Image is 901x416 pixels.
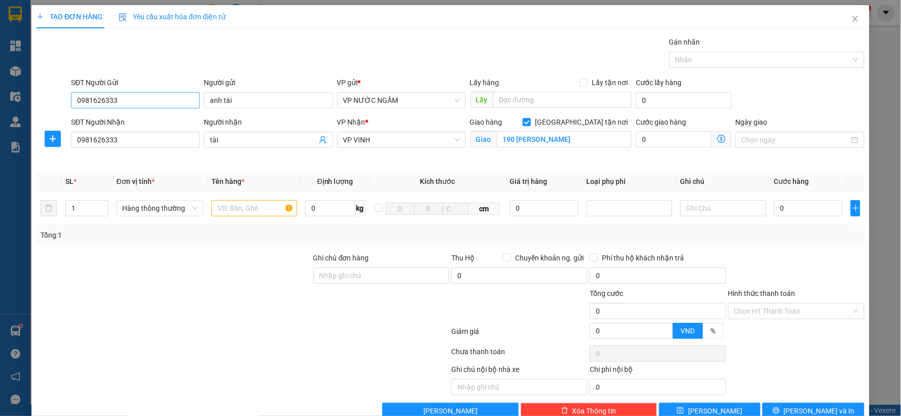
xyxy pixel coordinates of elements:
th: Ghi chú [676,172,770,192]
div: Giảm giá [450,326,589,344]
span: printer [773,407,780,415]
label: Gán nhãn [669,38,700,46]
span: cm [468,203,500,215]
span: Lấy tận nơi [588,77,632,88]
span: VP VINH [343,132,460,147]
span: VP Nhận [337,118,366,126]
span: [GEOGRAPHIC_DATA] tận nơi [531,117,632,128]
button: plus [851,200,860,216]
span: plus [851,204,860,212]
span: close [851,15,859,23]
label: Hình thức thanh toán [728,289,796,297]
img: icon [119,13,127,21]
input: 0 [510,200,579,216]
span: % [711,327,716,335]
input: VD: Bàn, Ghế [211,200,297,216]
div: Chưa thanh toán [450,346,589,364]
span: VND [681,327,695,335]
button: delete [41,200,57,216]
div: VP gửi [337,77,466,88]
span: Hàng thông thường [123,201,197,216]
span: plus [45,135,60,143]
span: Thu Hộ [451,254,475,262]
label: Ghi chú đơn hàng [313,254,369,262]
span: Giao [470,131,497,147]
span: Kích thước [420,177,455,185]
span: kg [355,200,366,216]
label: Cước giao hàng [636,118,686,126]
span: Định lượng [317,177,353,185]
div: Ghi chú nội bộ nhà xe [451,364,588,379]
input: C [443,203,468,215]
span: Giao hàng [470,118,502,126]
th: Loại phụ phí [583,172,676,192]
div: Người nhận [204,117,333,128]
span: Tên hàng [211,177,244,185]
span: Chuyển khoản ng. gửi [511,252,588,263]
div: SĐT Người Gửi [71,77,200,88]
span: Giá trị hàng [510,177,548,185]
span: TẠO ĐƠN HÀNG [37,13,102,21]
span: Phí thu hộ khách nhận trả [598,252,688,263]
label: Cước lấy hàng [636,79,681,87]
span: delete [561,407,568,415]
span: Yêu cầu xuất hóa đơn điện tử [119,13,226,21]
span: Cước hàng [774,177,809,185]
span: Tổng cước [590,289,623,297]
input: Nhập ghi chú [451,379,588,395]
input: Cước giao hàng [636,131,712,147]
input: Ngày giao [742,134,849,145]
span: user-add [319,136,327,144]
div: Chi phí nội bộ [590,364,726,379]
button: plus [45,131,61,147]
input: R [414,203,443,215]
span: dollar-circle [717,135,726,143]
input: Ghi chú đơn hàng [313,268,450,284]
span: SL [65,177,74,185]
input: D [386,203,415,215]
span: Đơn vị tính [117,177,155,185]
input: Ghi Chú [680,200,766,216]
div: SĐT Người Nhận [71,117,200,128]
div: Tổng: 1 [41,230,348,241]
input: Giao tận nơi [497,131,632,147]
span: VP NƯỚC NGẦM [343,93,460,108]
span: plus [37,13,44,20]
button: Close [841,5,870,33]
input: Dọc đường [493,92,632,108]
span: Lấy hàng [470,79,499,87]
div: Người gửi [204,77,333,88]
span: Lấy [470,92,493,108]
span: save [677,407,684,415]
label: Ngày giao [736,118,768,126]
input: Cước lấy hàng [636,92,732,108]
